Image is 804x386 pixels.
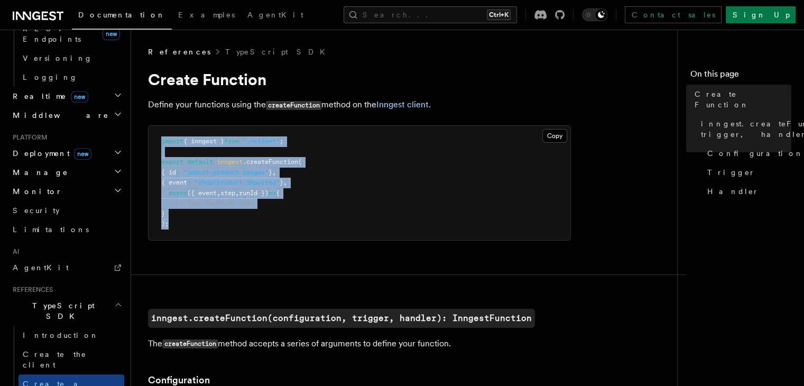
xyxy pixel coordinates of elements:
[8,296,124,326] button: TypeScript SDK
[582,8,607,21] button: Toggle dark mode
[217,158,243,166] span: inngest
[23,331,99,339] span: Introduction
[8,167,68,178] span: Manage
[266,101,321,110] code: createFunction
[8,163,124,182] button: Manage
[8,300,114,321] span: TypeScript SDK
[148,336,571,352] p: The method accepts a series of arguments to define your function.
[8,247,20,256] span: AI
[707,148,803,159] span: Configuration
[376,99,429,109] a: Inngest client
[169,189,187,197] span: async
[8,87,124,106] button: Realtimenew
[703,144,791,163] a: Configuration
[72,3,172,30] a: Documentation
[8,91,88,102] span: Realtime
[161,220,169,227] span: );
[23,73,78,81] span: Logging
[239,189,269,197] span: runId })
[8,258,124,277] a: AgentKit
[178,11,235,19] span: Examples
[703,163,791,182] a: Trigger
[103,27,120,40] span: new
[71,91,88,103] span: new
[8,148,91,159] span: Deployment
[176,169,180,176] span: :
[19,345,124,374] a: Create the client
[187,189,217,197] span: ({ event
[19,326,124,345] a: Introduction
[176,199,254,207] span: // Your function code
[269,189,276,197] span: =>
[703,182,791,201] a: Handler
[695,89,791,110] span: Create Function
[280,179,283,186] span: }
[161,210,165,217] span: }
[13,225,89,234] span: Limitations
[235,189,239,197] span: ,
[241,3,310,29] a: AgentKit
[8,182,124,201] button: Monitor
[220,189,235,197] span: step
[625,6,722,23] a: Contact sales
[187,158,213,166] span: default
[272,169,276,176] span: ,
[283,179,287,186] span: ,
[542,129,567,143] button: Copy
[161,137,183,145] span: import
[690,85,791,114] a: Create Function
[8,201,124,220] a: Security
[161,158,183,166] span: export
[225,47,331,57] a: TypeScript SDK
[243,158,298,166] span: .createFunction
[298,158,302,166] span: (
[148,47,210,57] span: References
[183,169,269,176] span: "import-product-images"
[269,169,272,176] span: }
[8,286,53,294] span: References
[8,144,124,163] button: Deploymentnew
[172,3,241,29] a: Examples
[8,220,124,239] a: Limitations
[8,133,48,142] span: Platform
[19,49,124,68] a: Versioning
[195,179,280,186] span: "shop/product.imported"
[187,179,191,186] span: :
[13,206,60,215] span: Security
[148,97,571,113] p: Define your functions using the method on the .
[148,309,535,328] a: inngest.createFunction(configuration, trigger, handler): InngestFunction
[162,339,218,348] code: createFunction
[217,189,220,197] span: ,
[19,68,124,87] a: Logging
[8,186,62,197] span: Monitor
[19,19,124,49] a: REST Endpointsnew
[690,68,791,85] h4: On this page
[161,179,187,186] span: { event
[697,114,791,144] a: inngest.createFunction(configuration, trigger, handler): InngestFunction
[23,54,93,62] span: Versioning
[183,137,224,145] span: { inngest }
[8,106,124,125] button: Middleware
[276,189,280,197] span: {
[13,263,69,272] span: AgentKit
[148,70,571,89] h1: Create Function
[247,11,303,19] span: AgentKit
[224,137,239,145] span: from
[707,167,755,178] span: Trigger
[74,148,91,160] span: new
[243,137,280,145] span: "./client"
[726,6,796,23] a: Sign Up
[280,137,283,145] span: ;
[344,6,517,23] button: Search...Ctrl+K
[487,10,511,20] kbd: Ctrl+K
[8,110,109,121] span: Middleware
[23,350,87,369] span: Create the client
[707,186,759,197] span: Handler
[161,169,176,176] span: { id
[78,11,165,19] span: Documentation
